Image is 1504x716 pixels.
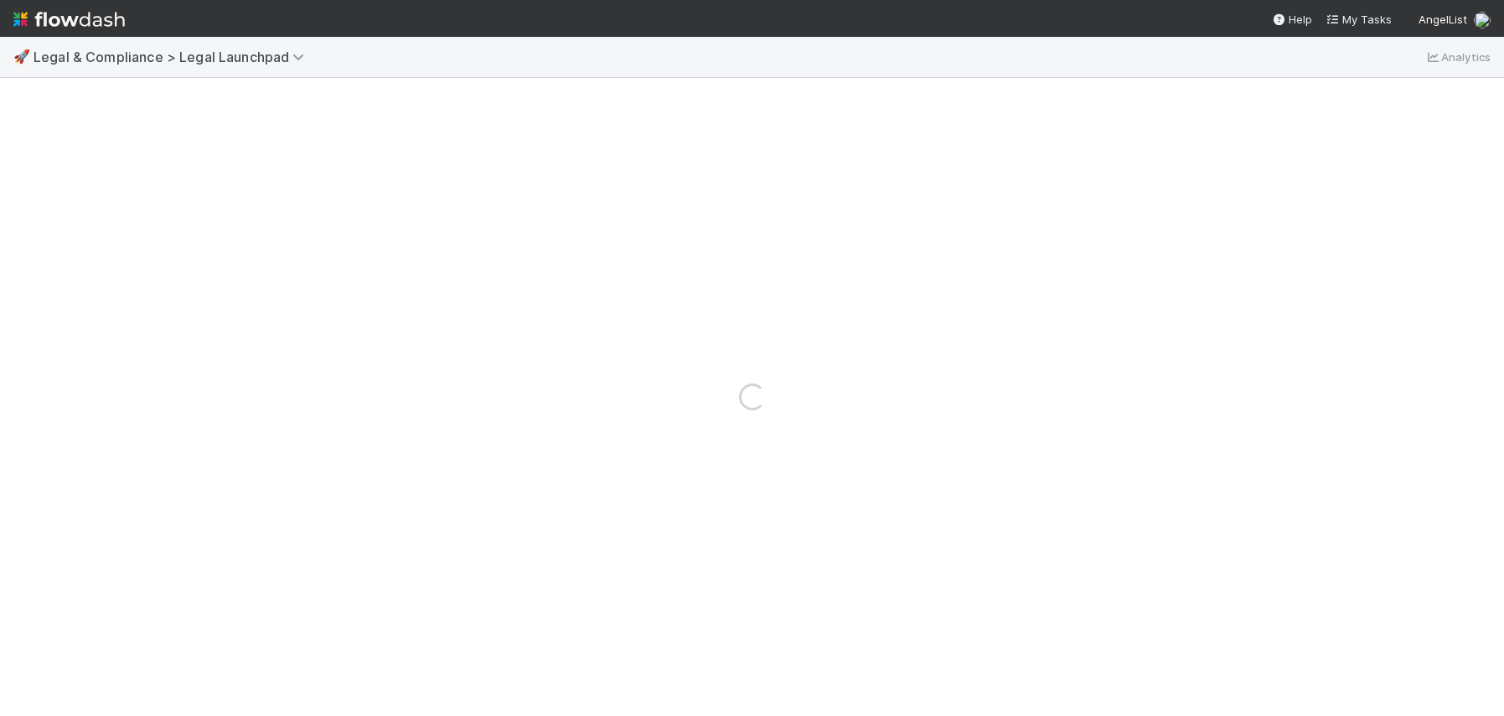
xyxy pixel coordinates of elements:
img: avatar_0b1dbcb8-f701-47e0-85bc-d79ccc0efe6c.png [1474,12,1491,28]
span: My Tasks [1326,13,1392,26]
span: AngelList [1419,13,1467,26]
a: Analytics [1424,47,1491,67]
span: Legal & Compliance > Legal Launchpad [34,49,313,65]
img: logo-inverted-e16ddd16eac7371096b0.svg [13,5,125,33]
a: My Tasks [1326,11,1392,28]
div: Help [1272,11,1312,28]
span: 🚀 [13,49,30,64]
